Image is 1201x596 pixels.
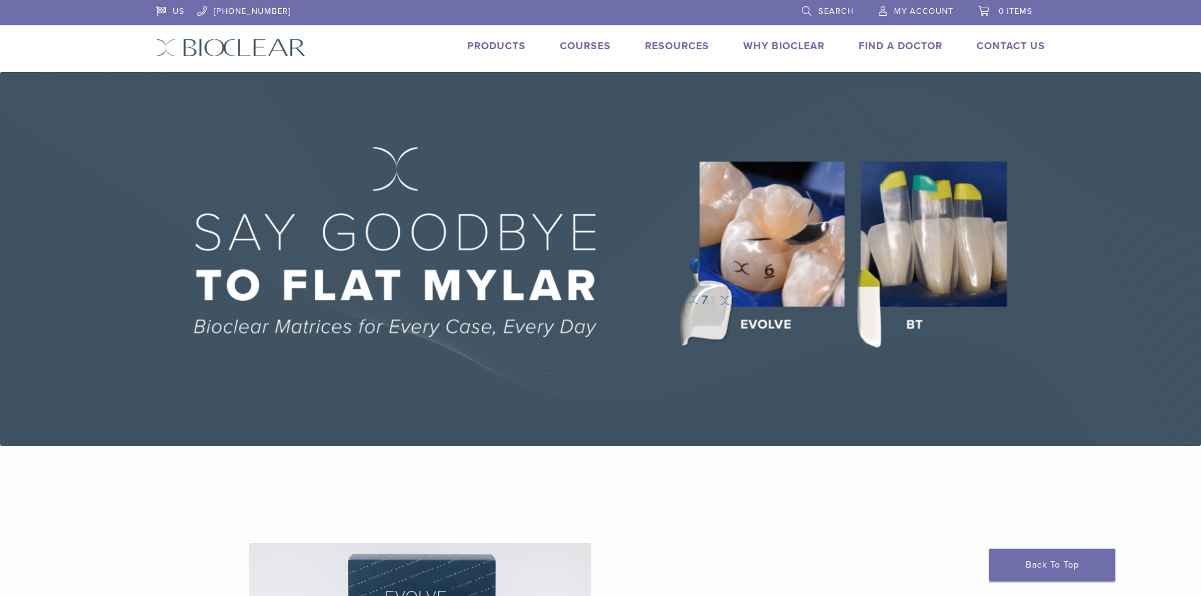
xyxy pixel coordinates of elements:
[645,40,709,52] a: Resources
[818,6,854,16] span: Search
[743,40,825,52] a: Why Bioclear
[560,40,611,52] a: Courses
[859,40,943,52] a: Find A Doctor
[977,40,1045,52] a: Contact Us
[999,6,1033,16] span: 0 items
[989,549,1115,581] a: Back To Top
[467,40,526,52] a: Products
[156,38,306,57] img: Bioclear
[894,6,953,16] span: My Account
